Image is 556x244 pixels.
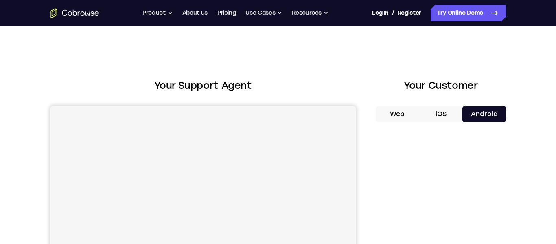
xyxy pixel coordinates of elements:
[50,8,99,18] a: Go to the home page
[392,8,394,18] span: /
[182,5,208,21] a: About us
[245,5,282,21] button: Use Cases
[142,5,173,21] button: Product
[292,5,328,21] button: Resources
[372,5,388,21] a: Log In
[50,78,356,93] h2: Your Support Agent
[431,5,506,21] a: Try Online Demo
[398,5,421,21] a: Register
[376,106,419,122] button: Web
[462,106,506,122] button: Android
[419,106,463,122] button: iOS
[217,5,236,21] a: Pricing
[376,78,506,93] h2: Your Customer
